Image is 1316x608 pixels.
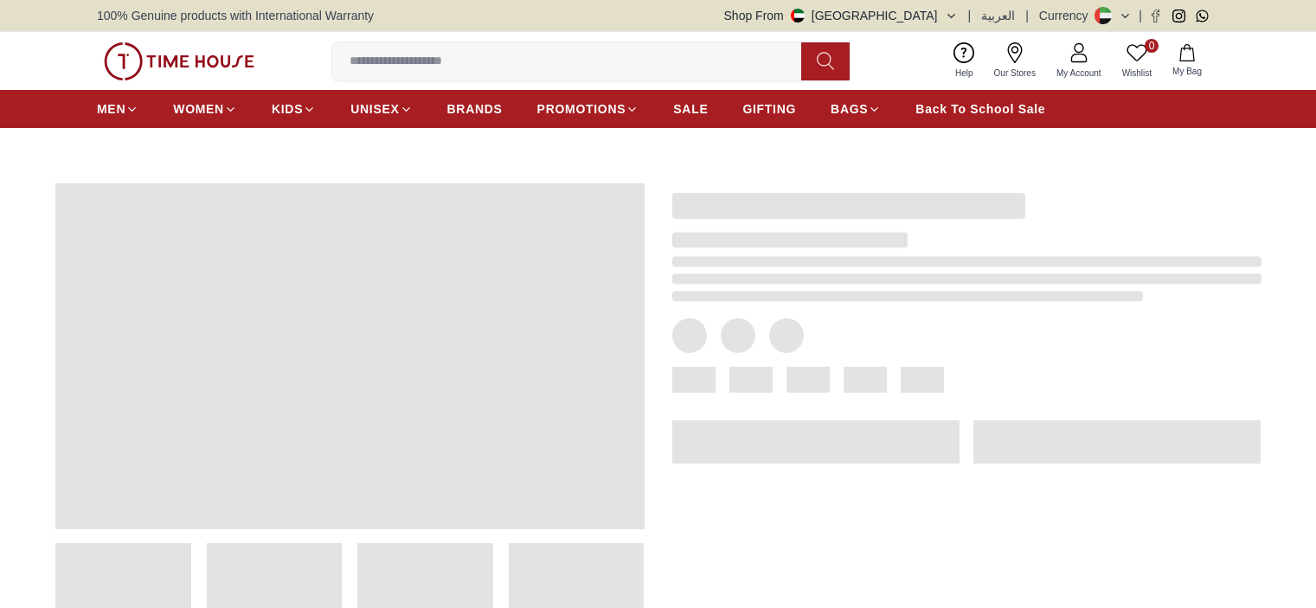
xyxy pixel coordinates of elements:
[1050,67,1108,80] span: My Account
[948,67,980,80] span: Help
[447,93,503,125] a: BRANDS
[1162,41,1212,81] button: My Bag
[173,100,224,118] span: WOMEN
[915,93,1045,125] a: Back To School Sale
[984,39,1046,83] a: Our Stores
[831,100,868,118] span: BAGS
[981,7,1015,24] button: العربية
[350,93,412,125] a: UNISEX
[945,39,984,83] a: Help
[447,100,503,118] span: BRANDS
[791,9,805,22] img: United Arab Emirates
[1145,39,1159,53] span: 0
[272,93,316,125] a: KIDS
[1149,10,1162,22] a: Facebook
[1196,10,1209,22] a: Whatsapp
[673,100,708,118] span: SALE
[350,100,399,118] span: UNISEX
[97,100,125,118] span: MEN
[831,93,881,125] a: BAGS
[173,93,237,125] a: WOMEN
[1025,7,1029,24] span: |
[97,7,374,24] span: 100% Genuine products with International Warranty
[104,42,254,80] img: ...
[1115,67,1159,80] span: Wishlist
[97,93,138,125] a: MEN
[537,93,639,125] a: PROMOTIONS
[673,93,708,125] a: SALE
[537,100,626,118] span: PROMOTIONS
[742,93,796,125] a: GIFTING
[968,7,972,24] span: |
[1112,39,1162,83] a: 0Wishlist
[1139,7,1142,24] span: |
[987,67,1043,80] span: Our Stores
[724,7,958,24] button: Shop From[GEOGRAPHIC_DATA]
[272,100,303,118] span: KIDS
[1165,65,1209,78] span: My Bag
[742,100,796,118] span: GIFTING
[915,100,1045,118] span: Back To School Sale
[1039,7,1095,24] div: Currency
[1172,10,1185,22] a: Instagram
